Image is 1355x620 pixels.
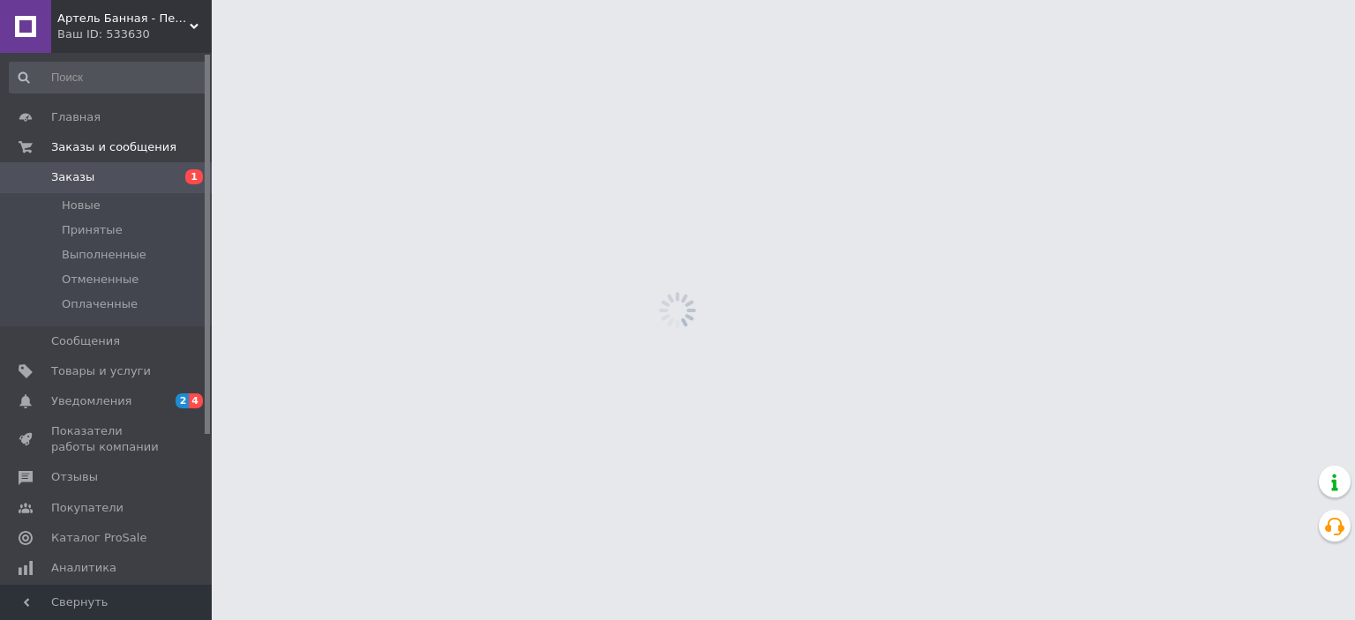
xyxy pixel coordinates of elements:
[51,560,116,576] span: Аналитика
[51,469,98,485] span: Отзывы
[62,198,101,213] span: Новые
[62,272,138,288] span: Отмененные
[51,109,101,125] span: Главная
[9,62,208,93] input: Поиск
[62,222,123,238] span: Принятые
[51,500,124,516] span: Покупатели
[57,26,212,42] div: Ваш ID: 533630
[51,333,120,349] span: Сообщения
[62,247,146,263] span: Выполненные
[51,530,146,546] span: Каталог ProSale
[189,393,203,408] span: 4
[51,169,94,185] span: Заказы
[51,423,163,455] span: Показатели работы компании
[51,139,176,155] span: Заказы и сообщения
[57,11,190,26] span: Артель Банная - Печь банная парАвоз
[176,393,190,408] span: 2
[51,393,131,409] span: Уведомления
[62,296,138,312] span: Оплаченные
[185,169,203,184] span: 1
[51,363,151,379] span: Товары и услуги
